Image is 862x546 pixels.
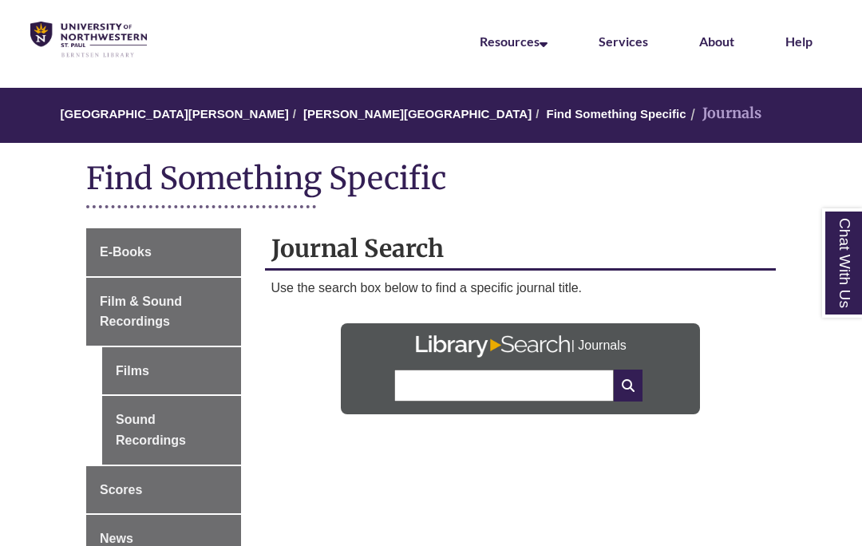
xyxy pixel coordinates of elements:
[547,107,686,121] a: Find Something Specific
[699,34,734,49] a: About
[414,335,571,358] img: Library Search Logo
[86,228,241,276] a: E-Books
[86,466,241,514] a: Scores
[61,107,289,121] a: [GEOGRAPHIC_DATA][PERSON_NAME]
[100,483,142,497] span: Scores
[686,102,761,125] li: Journals
[100,245,152,259] span: E-Books
[571,330,627,355] p: | Journals
[30,22,147,58] img: UNWSP Library Logo
[86,278,241,346] a: Film & Sound Recordings
[271,279,770,298] p: Use the search box below to find a specific journal title.
[86,159,776,201] h1: Find Something Specific
[480,34,548,49] a: Resources
[265,228,777,271] h2: Journal Search
[100,295,182,329] span: Film & Sound Recordings
[102,396,241,464] a: Sound Recordings
[303,107,532,121] a: [PERSON_NAME][GEOGRAPHIC_DATA]
[100,532,133,545] span: News
[599,34,648,49] a: Services
[785,34,813,49] a: Help
[102,347,241,395] a: Films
